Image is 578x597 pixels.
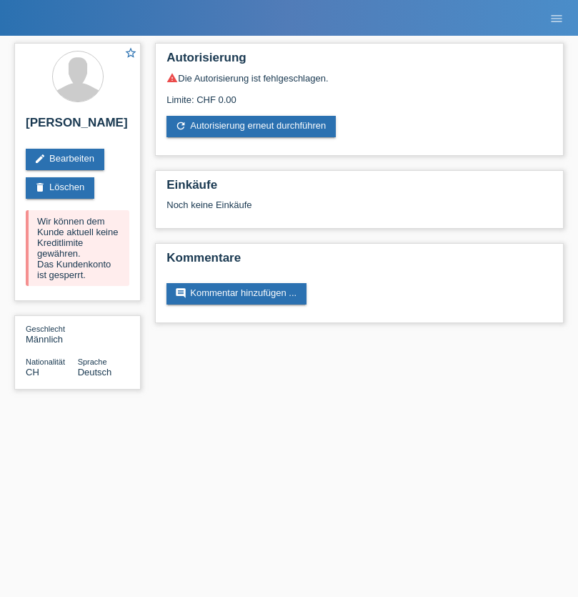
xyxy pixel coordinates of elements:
h2: Kommentare [166,251,552,272]
span: Deutsch [78,367,112,378]
i: star_border [124,46,137,59]
i: edit [34,153,46,164]
a: menu [542,14,571,22]
a: commentKommentar hinzufügen ... [166,283,307,305]
a: star_border [124,46,137,61]
div: Wir können dem Kunde aktuell keine Kreditlimite gewähren. Das Kundenkonto ist gesperrt. [26,210,129,286]
div: Limite: CHF 0.00 [166,84,552,105]
a: deleteLöschen [26,177,94,199]
a: refreshAutorisierung erneut durchführen [166,116,336,137]
i: refresh [175,120,186,132]
div: Die Autorisierung ist fehlgeschlagen. [166,72,552,84]
h2: Einkäufe [166,178,552,199]
i: warning [166,72,178,84]
h2: Autorisierung [166,51,552,72]
span: Schweiz [26,367,39,378]
i: comment [175,287,186,299]
span: Nationalität [26,357,65,366]
i: menu [549,11,564,26]
a: editBearbeiten [26,149,104,170]
div: Männlich [26,323,78,345]
div: Noch keine Einkäufe [166,199,552,221]
h2: [PERSON_NAME] [26,116,129,137]
span: Sprache [78,357,107,366]
i: delete [34,182,46,193]
span: Geschlecht [26,325,65,333]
